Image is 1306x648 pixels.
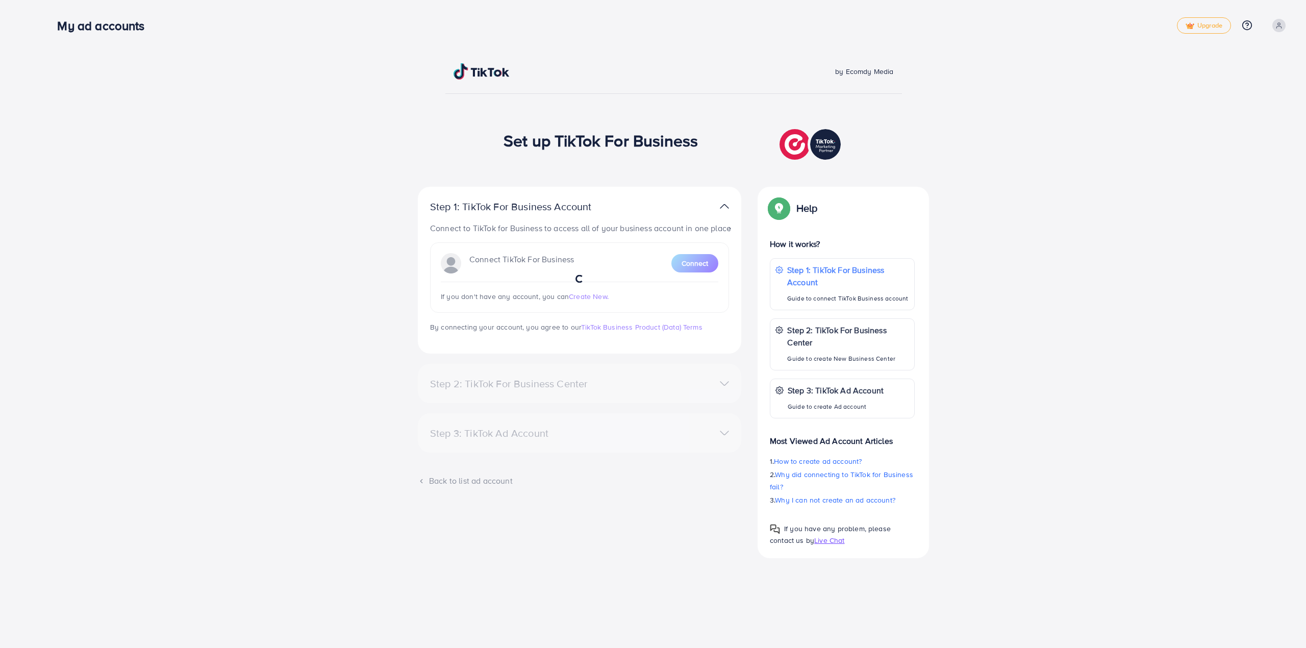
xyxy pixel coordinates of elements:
p: Guide to connect TikTok Business account [787,292,909,305]
span: Upgrade [1186,22,1222,30]
h1: Set up TikTok For Business [504,131,698,150]
p: Guide to create New Business Center [787,353,909,365]
span: Why I can not create an ad account? [775,495,895,505]
span: Live Chat [814,535,844,545]
img: TikTok partner [720,199,729,214]
p: Help [796,202,818,214]
img: Popup guide [770,199,788,217]
span: Why did connecting to TikTok for Business fail? [770,469,913,492]
p: Step 3: TikTok Ad Account [788,384,884,396]
p: How it works? [770,238,915,250]
p: Step 1: TikTok For Business Account [430,201,624,213]
img: Popup guide [770,524,780,534]
img: TikTok partner [780,127,843,162]
p: 3. [770,494,915,506]
p: 2. [770,468,915,493]
span: If you have any problem, please contact us by [770,524,891,545]
span: How to create ad account? [774,456,862,466]
p: Most Viewed Ad Account Articles [770,427,915,447]
a: tickUpgrade [1177,17,1231,34]
h3: My ad accounts [57,18,153,33]
p: 1. [770,455,915,467]
p: Step 2: TikTok For Business Center [787,324,909,348]
img: tick [1186,22,1194,30]
p: Step 1: TikTok For Business Account [787,264,909,288]
span: by Ecomdy Media [835,66,893,77]
img: TikTok [454,63,510,80]
div: Back to list ad account [418,475,741,487]
p: Guide to create Ad account [788,401,884,413]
